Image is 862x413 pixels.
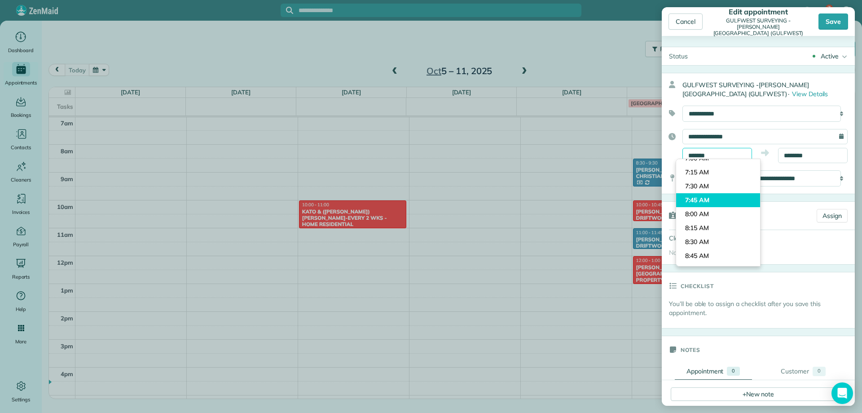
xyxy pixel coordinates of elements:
[792,90,828,98] span: View Details
[669,249,741,257] span: No cleaners assigned yet
[676,263,760,277] li: 9:00 AM
[686,367,724,376] div: Appointment
[676,207,760,221] li: 8:00 AM
[662,230,725,246] div: Cleaners
[781,367,809,376] div: Customer
[662,47,695,65] div: Status
[676,193,760,207] li: 7:45 AM
[707,18,810,36] div: GULFWEST SURVEYING -[PERSON_NAME][GEOGRAPHIC_DATA] (GULFWEST)
[817,209,848,222] a: Assign
[676,235,760,249] li: 8:30 AM
[821,52,839,61] div: Active
[831,382,853,404] div: Open Intercom Messenger
[669,299,855,317] p: You’ll be able to assign a checklist after you save this appointment.
[676,165,760,179] li: 7:15 AM
[707,7,810,16] div: Edit appointment
[727,367,740,376] div: 0
[743,390,746,398] span: +
[813,367,826,376] div: 0
[682,77,855,102] div: GULFWEST SURVEYING -[PERSON_NAME][GEOGRAPHIC_DATA] (GULFWEST)
[681,336,700,363] h3: Notes
[671,387,846,401] div: New note
[676,249,760,263] li: 8:45 AM
[676,221,760,235] li: 8:15 AM
[788,90,789,98] span: ·
[681,272,714,299] h3: Checklist
[668,13,703,30] div: Cancel
[818,13,848,30] div: Save
[676,179,760,193] li: 7:30 AM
